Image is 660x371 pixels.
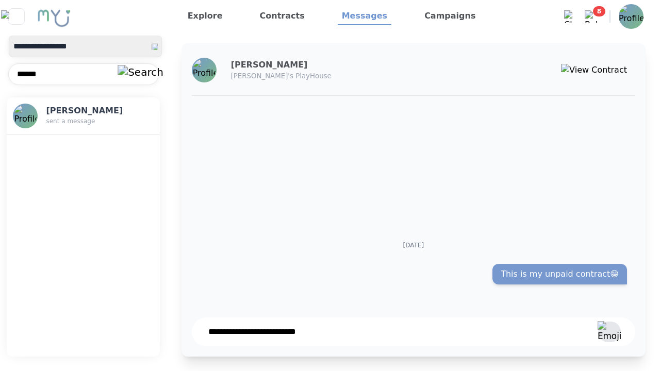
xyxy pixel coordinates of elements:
p: [DATE] [200,241,627,249]
img: Chat [564,10,576,23]
h3: [PERSON_NAME] [231,59,424,71]
span: 8 [593,6,605,16]
img: Emoji [598,321,622,343]
p: sent a message [46,117,130,125]
img: Close sidebar [1,10,31,23]
a: Campaigns [420,8,480,25]
p: [PERSON_NAME]'s PlayHouse [231,71,424,81]
img: Bell [585,10,597,23]
h3: [PERSON_NAME] [46,105,130,117]
img: Profile [619,4,643,29]
img: Search [118,65,163,80]
img: Profile [193,59,216,81]
img: View Contract [561,64,627,76]
img: Profile [14,105,37,127]
a: Messages [338,8,391,25]
a: Contracts [256,8,309,25]
a: Explore [184,8,227,25]
span: This is my unpaid contract😁 [501,268,619,280]
button: Profile[PERSON_NAME]sent a message [7,97,160,135]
